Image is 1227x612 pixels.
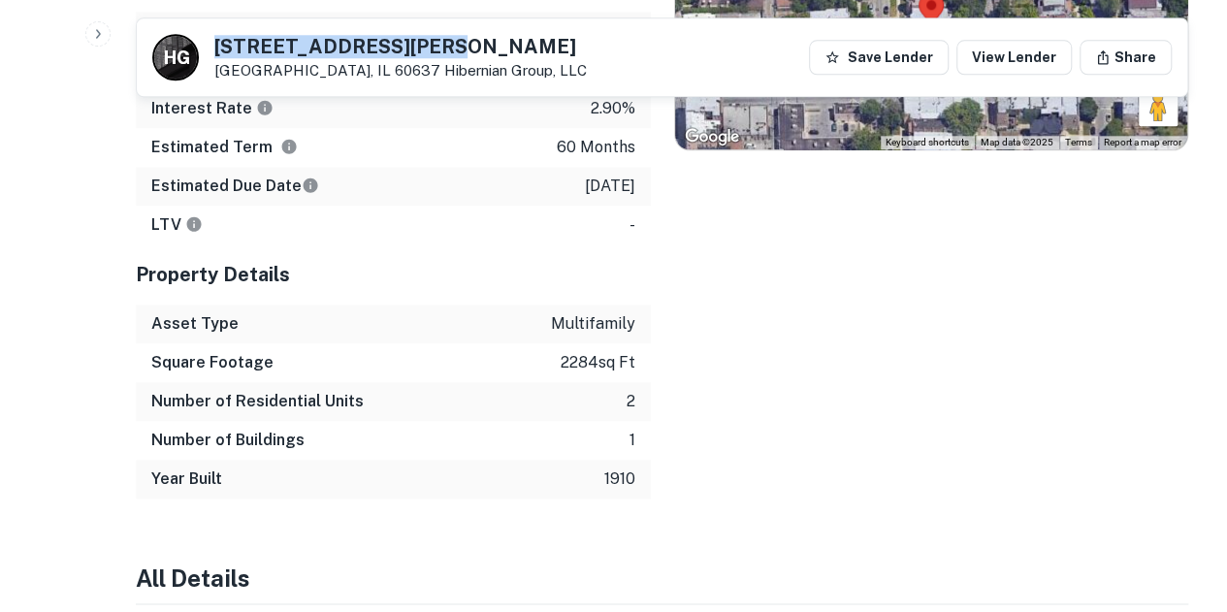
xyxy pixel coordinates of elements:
p: 2284 sq ft [561,351,635,374]
a: H G [152,34,199,81]
p: [DATE] [585,175,635,198]
p: 2 [627,390,635,413]
p: - [630,213,635,237]
button: Share [1080,40,1172,75]
a: Open this area in Google Maps (opens a new window) [680,124,744,149]
a: Hibernian Group, LLC [444,62,587,79]
p: multifamily [551,312,635,336]
p: 1 [630,429,635,452]
button: Keyboard shortcuts [886,136,969,149]
h6: Year Built [151,467,222,491]
a: View Lender [956,40,1072,75]
h6: Number of Buildings [151,429,305,452]
h6: Asset Type [151,312,239,336]
h6: Estimated Term [151,136,298,159]
h5: Property Details [136,260,651,289]
svg: Estimate is based on a standard schedule for this type of loan. [302,177,319,194]
span: Map data ©2025 [981,137,1053,147]
svg: The interest rates displayed on the website are for informational purposes only and may be report... [256,99,274,116]
a: Report a map error [1104,137,1181,147]
h5: [STREET_ADDRESS][PERSON_NAME] [214,37,587,56]
h6: Estimated Due Date [151,175,319,198]
h6: Number of Residential Units [151,390,364,413]
h4: All Details [136,561,1188,596]
h6: Interest Rate [151,97,274,120]
p: 1910 [604,467,635,491]
p: 60 months [557,136,635,159]
svg: LTVs displayed on the website are for informational purposes only and may be reported incorrectly... [185,215,203,233]
p: 2.90% [591,97,635,120]
h6: LTV [151,213,203,237]
iframe: Chat Widget [1130,457,1227,550]
button: Save Lender [809,40,949,75]
a: Terms (opens in new tab) [1065,137,1092,147]
button: Drag Pegman onto the map to open Street View [1139,87,1178,126]
img: Google [680,124,744,149]
p: [GEOGRAPHIC_DATA], IL 60637 [214,62,587,80]
h6: Square Footage [151,351,274,374]
svg: Term is based on a standard schedule for this type of loan. [280,138,298,155]
p: H G [164,45,188,71]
